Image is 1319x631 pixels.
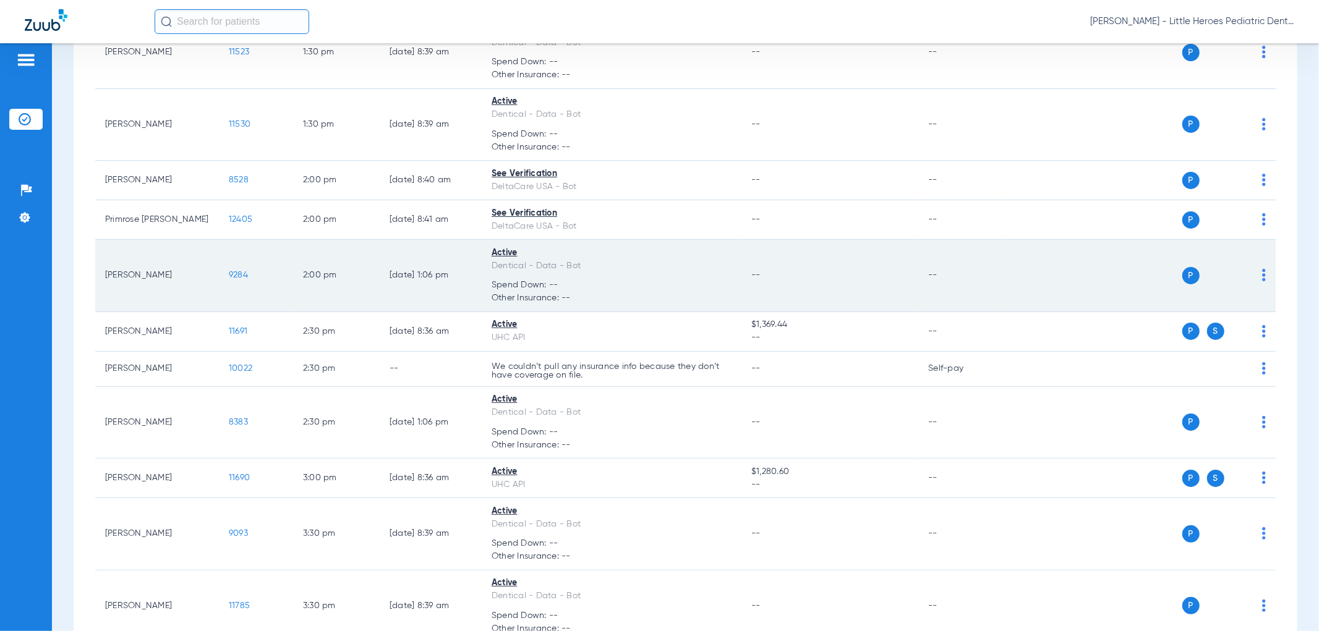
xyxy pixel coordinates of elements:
span: -- [751,331,908,344]
img: group-dot-blue.svg [1262,118,1266,130]
td: -- [918,200,1002,240]
span: -- [751,364,761,373]
span: P [1182,525,1200,543]
span: -- [751,478,908,491]
div: See Verification [492,167,732,180]
div: Active [492,465,732,478]
span: Other Insurance: -- [492,550,732,563]
td: [PERSON_NAME] [95,387,219,459]
span: 11523 [229,48,249,56]
span: 11785 [229,601,250,610]
td: 3:00 PM [293,459,380,498]
div: DeltaCare USA - Bot [492,180,732,193]
td: -- [918,387,1002,459]
span: 11691 [229,327,247,336]
span: -- [751,529,761,538]
td: [DATE] 8:40 AM [380,161,482,200]
img: group-dot-blue.svg [1262,362,1266,375]
span: P [1182,211,1200,229]
td: 2:00 PM [293,161,380,200]
span: P [1182,116,1200,133]
div: Active [492,95,732,108]
span: Spend Down: -- [492,279,732,292]
input: Search for patients [155,9,309,34]
span: $1,280.60 [751,465,908,478]
img: group-dot-blue.svg [1262,416,1266,428]
td: [DATE] 8:41 AM [380,200,482,240]
span: -- [751,271,761,279]
div: See Verification [492,207,732,220]
span: Spend Down: -- [492,426,732,439]
td: [DATE] 8:39 AM [380,498,482,570]
td: -- [380,352,482,387]
td: 3:30 PM [293,498,380,570]
td: -- [918,17,1002,89]
span: 11690 [229,473,250,482]
img: Zuub Logo [25,9,67,31]
span: Other Insurance: -- [492,141,732,154]
td: 1:30 PM [293,17,380,89]
img: group-dot-blue.svg [1262,174,1266,186]
div: Chat Widget [1257,572,1319,631]
span: 10022 [229,364,252,373]
div: Active [492,393,732,406]
span: 11530 [229,120,250,129]
p: We couldn’t pull any insurance info because they don’t have coverage on file. [492,362,732,379]
td: [DATE] 1:06 PM [380,387,482,459]
span: 8528 [229,176,249,184]
div: Active [492,247,732,260]
img: group-dot-blue.svg [1262,472,1266,484]
span: 9284 [229,271,248,279]
span: Spend Down: -- [492,537,732,550]
td: Self-pay [918,352,1002,387]
td: -- [918,312,1002,352]
td: 2:00 PM [293,200,380,240]
div: Active [492,577,732,590]
span: P [1182,597,1200,614]
span: Spend Down: -- [492,609,732,622]
img: group-dot-blue.svg [1262,213,1266,226]
td: 2:30 PM [293,352,380,387]
img: hamburger-icon [16,53,36,67]
span: -- [751,176,761,184]
td: [DATE] 1:06 PM [380,240,482,312]
div: Dentical - Data - Bot [492,108,732,121]
td: -- [918,498,1002,570]
td: [DATE] 8:39 AM [380,17,482,89]
td: Primrose [PERSON_NAME] [95,200,219,240]
div: Active [492,318,732,331]
td: [PERSON_NAME] [95,17,219,89]
span: -- [751,48,761,56]
img: group-dot-blue.svg [1262,269,1266,281]
span: -- [751,215,761,224]
td: 2:30 PM [293,387,380,459]
td: [DATE] 8:39 AM [380,89,482,161]
td: -- [918,161,1002,200]
td: [DATE] 8:36 AM [380,459,482,498]
div: UHC API [492,478,732,491]
td: [PERSON_NAME] [95,240,219,312]
span: [PERSON_NAME] - Little Heroes Pediatric Dentistry [1090,15,1294,28]
span: 12405 [229,215,252,224]
span: 8383 [229,418,248,426]
div: UHC API [492,331,732,344]
td: -- [918,240,1002,312]
td: [PERSON_NAME] [95,161,219,200]
span: 9093 [229,529,248,538]
div: Dentical - Data - Bot [492,590,732,603]
img: group-dot-blue.svg [1262,325,1266,337]
span: P [1182,267,1200,284]
div: Dentical - Data - Bot [492,518,732,531]
span: -- [751,418,761,426]
div: Active [492,505,732,518]
td: -- [918,89,1002,161]
td: 2:00 PM [293,240,380,312]
img: group-dot-blue.svg [1262,46,1266,58]
span: P [1182,44,1200,61]
span: S [1207,323,1224,340]
img: group-dot-blue.svg [1262,527,1266,540]
span: P [1182,323,1200,340]
span: P [1182,470,1200,487]
td: 1:30 PM [293,89,380,161]
img: Search Icon [161,16,172,27]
